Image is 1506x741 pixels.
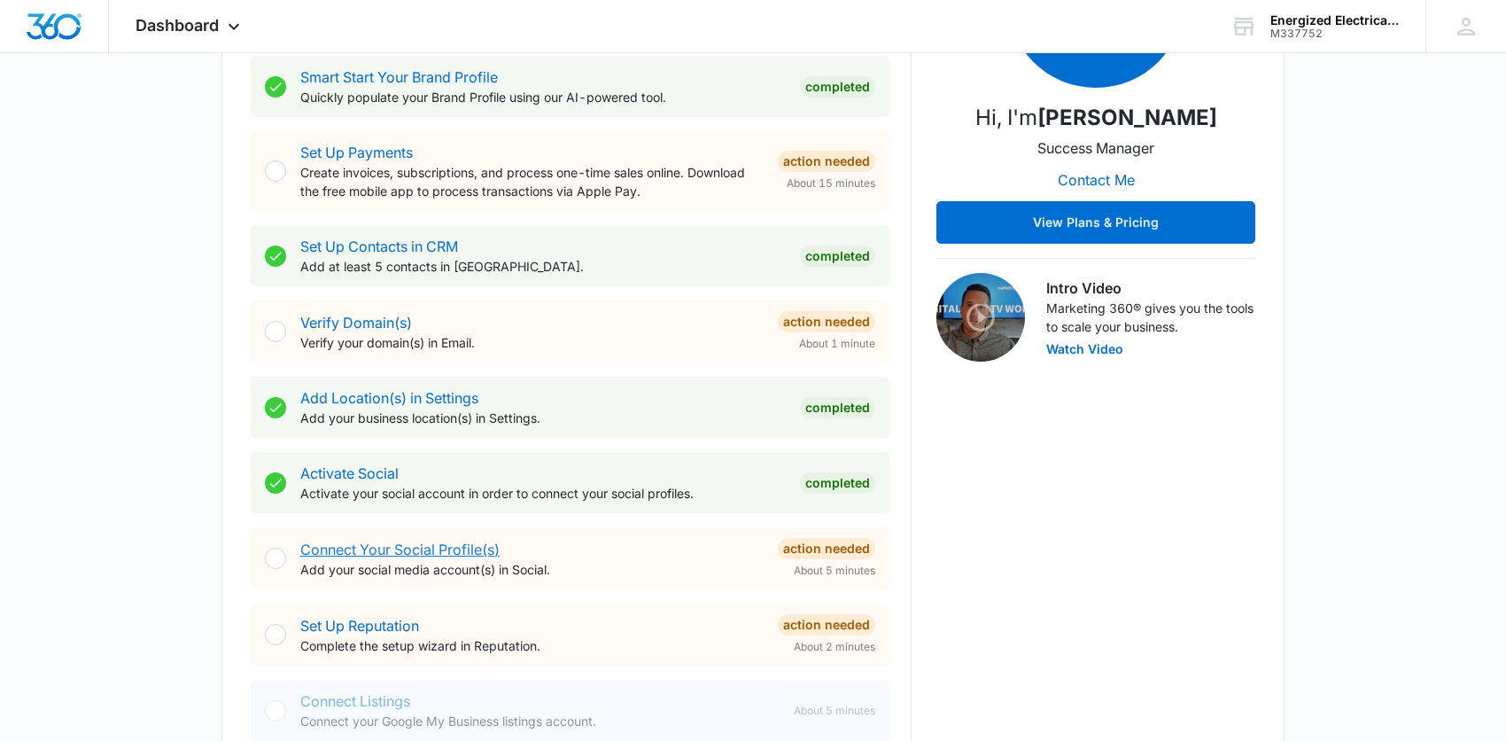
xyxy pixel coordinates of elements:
[1046,277,1255,299] h3: Intro Video
[787,175,875,191] span: About 15 minutes
[800,76,875,97] div: Completed
[300,484,786,503] p: Activate your social account in order to connect your social profiles.
[300,88,786,106] p: Quickly populate your Brand Profile using our AI-powered tool.
[1040,159,1153,201] button: Contact Me
[300,389,478,407] a: Add Location(s) in Settings
[300,464,399,482] a: Activate Social
[300,712,780,730] p: Connect your Google My Business listings account.
[1037,137,1154,159] p: Success Manager
[778,614,875,636] div: Action Needed
[800,472,875,494] div: Completed
[136,16,219,35] span: Dashboard
[300,238,458,255] a: Set Up Contacts in CRM
[300,257,786,276] p: Add at least 5 contacts in [GEOGRAPHIC_DATA].
[778,151,875,172] div: Action Needed
[799,336,875,352] span: About 1 minute
[300,541,500,558] a: Connect Your Social Profile(s)
[936,273,1025,362] img: Intro Video
[1046,343,1123,355] button: Watch Video
[300,636,764,655] p: Complete the setup wizard in Reputation.
[1046,299,1255,336] p: Marketing 360® gives you the tools to scale your business.
[778,311,875,332] div: Action Needed
[800,246,875,267] div: Completed
[794,703,875,719] span: About 5 minutes
[300,333,764,352] p: Verify your domain(s) in Email.
[300,560,764,579] p: Add your social media account(s) in Social.
[936,201,1255,244] button: View Plans & Pricing
[778,538,875,559] div: Action Needed
[1270,27,1400,40] div: account id
[1270,13,1400,27] div: account name
[794,563,875,579] span: About 5 minutes
[1037,105,1217,130] strong: [PERSON_NAME]
[300,314,412,331] a: Verify Domain(s)
[300,617,419,635] a: Set Up Reputation
[794,639,875,655] span: About 2 minutes
[300,144,413,161] a: Set Up Payments
[300,68,498,86] a: Smart Start Your Brand Profile
[300,163,764,200] p: Create invoices, subscriptions, and process one-time sales online. Download the free mobile app t...
[300,409,786,427] p: Add your business location(s) in Settings.
[800,397,875,418] div: Completed
[975,102,1217,134] p: Hi, I'm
